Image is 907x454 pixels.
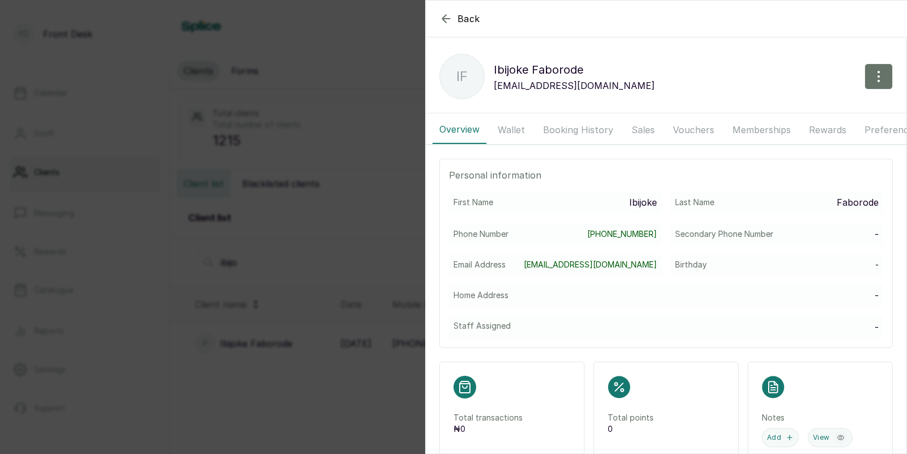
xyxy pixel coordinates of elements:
[439,12,480,26] button: Back
[453,412,570,423] p: Total transactions
[494,61,655,79] p: Ibijoke Faborode
[457,12,480,26] span: Back
[453,228,508,240] p: Phone Number
[587,228,657,240] a: [PHONE_NUMBER]
[675,228,773,240] p: Secondary Phone Number
[875,320,879,334] p: -
[726,116,798,144] button: Memberships
[875,288,879,302] p: -
[762,428,799,447] button: Add
[453,290,508,301] p: Home Address
[449,168,883,182] p: Personal information
[494,79,655,92] p: [EMAIL_ADDRESS][DOMAIN_NAME]
[608,412,724,423] p: Total points
[666,116,721,144] button: Vouchers
[629,196,657,209] p: Ibijoke
[524,259,657,270] a: [EMAIL_ADDRESS][DOMAIN_NAME]
[433,116,486,144] button: Overview
[675,197,714,208] p: Last Name
[491,116,532,144] button: Wallet
[456,66,468,87] p: IF
[802,116,853,144] button: Rewards
[453,197,493,208] p: First Name
[453,259,506,270] p: Email Address
[875,227,879,241] p: -
[808,428,853,447] button: View
[453,423,570,435] p: ₦
[453,320,511,332] p: Staff Assigned
[875,259,879,270] p: -
[460,424,465,434] span: 0
[536,116,620,144] button: Booking History
[762,412,879,423] p: Notes
[608,424,613,434] span: 0
[675,259,707,270] p: Birthday
[837,196,879,209] p: Faborode
[625,116,662,144] button: Sales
